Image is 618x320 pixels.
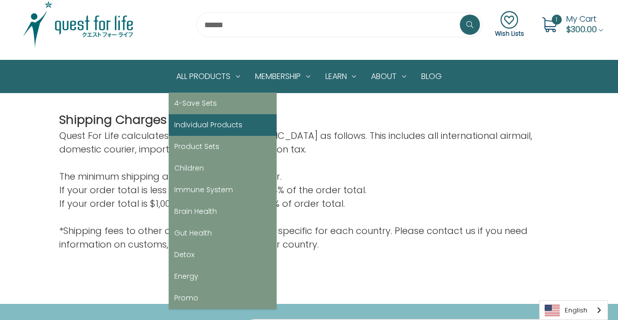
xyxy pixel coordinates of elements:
a: Children [169,157,277,179]
a: Membership [248,60,318,93]
a: Immune System [169,179,277,201]
span: My Cart [566,13,596,25]
a: Product Sets [169,136,277,157]
a: Cart with 1 items [566,13,603,35]
a: About [363,60,414,93]
a: Energy [169,266,277,287]
a: Blog [414,60,449,93]
a: Promo [169,287,277,309]
div: Language [539,300,608,320]
p: If your order total is less than $1,000,shipping is 14% of the order total. [59,183,559,197]
p: If your order total is $1,000 or more, shipping is 11% of order total. [59,197,559,210]
a: All Products [169,60,248,93]
a: Wish Lists [495,11,524,38]
a: English [540,301,607,319]
span: 1 [552,15,562,25]
a: 4-Save Sets [169,93,277,114]
a: Detox [169,244,277,266]
span: $300.00 [566,24,597,35]
a: Gut Health [169,222,277,244]
p: *Shipping fees to other countries are calculated specific for each country. Please contact us if ... [59,224,559,251]
a: Learn [318,60,364,93]
aside: Language selected: English [539,300,608,320]
a: Individual Products [169,114,277,136]
p: Shipping Charges [59,111,167,129]
p: The minimum shipping amount is $21.00 per order. [59,170,559,183]
a: Brain Health [169,201,277,222]
p: Quest For Life calculates shipping to [GEOGRAPHIC_DATA] as follows. This includes all internation... [59,129,559,156]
